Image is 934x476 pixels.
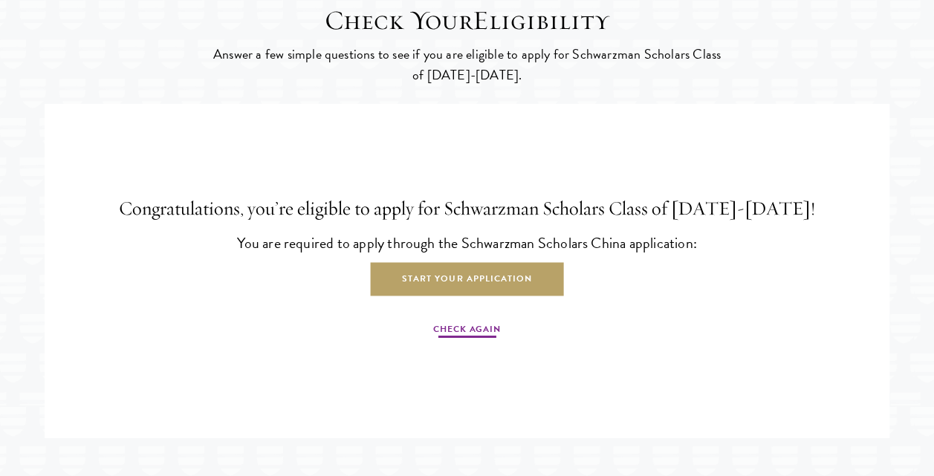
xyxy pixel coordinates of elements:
[56,230,878,255] p: You are required to apply through the Schwarzman Scholars China application:
[56,195,878,223] h4: Congratulations, you’re eligible to apply for Schwarzman Scholars Class of [DATE]-[DATE]!
[211,4,724,36] h2: Check Your Eligibility
[433,322,500,340] a: Check Again
[371,263,563,296] a: Start Your Application
[211,44,724,85] p: Answer a few simple questions to see if you are eligible to apply for Schwarzman Scholars Class o...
